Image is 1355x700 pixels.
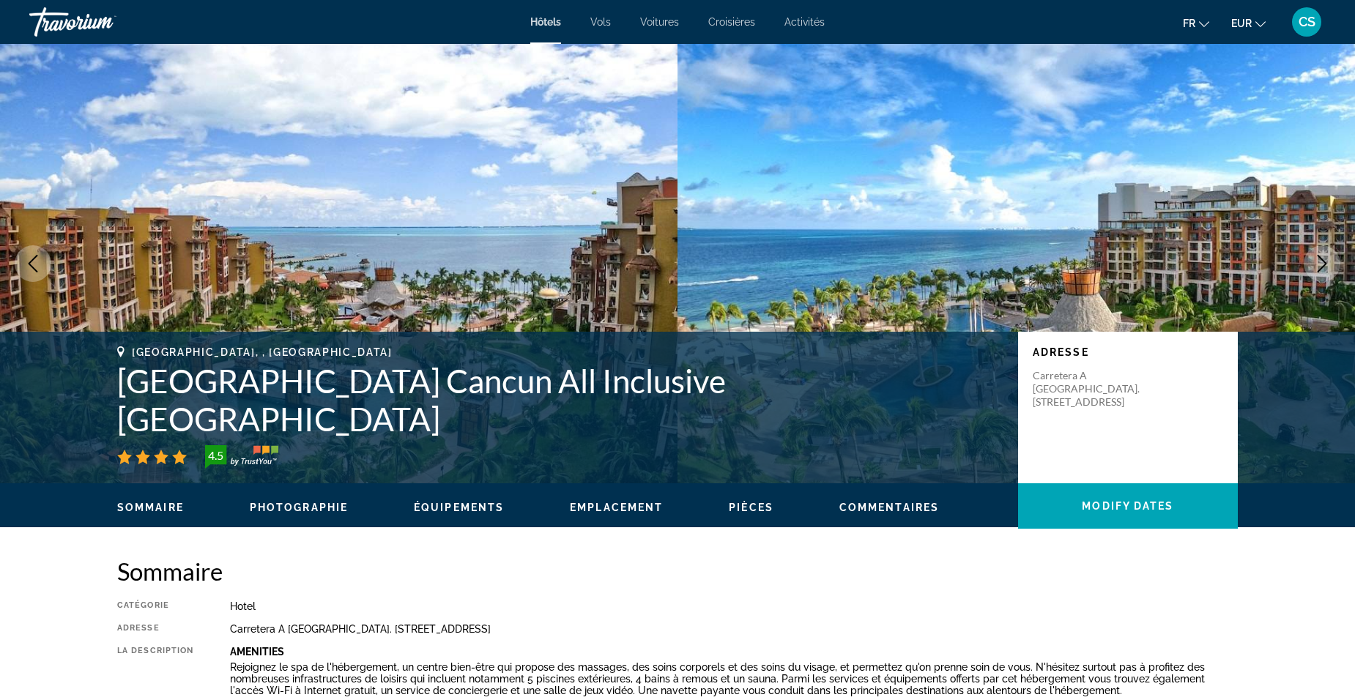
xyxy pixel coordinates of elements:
button: Commentaires [839,501,939,514]
span: Modify Dates [1082,500,1173,512]
div: Adresse [117,623,193,635]
div: 4.5 [201,447,230,464]
span: fr [1183,18,1195,29]
span: Pièces [729,502,773,513]
span: CS [1299,15,1315,29]
button: Sommaire [117,501,184,514]
span: Photographie [250,502,348,513]
button: Change language [1183,12,1209,34]
button: Previous image [15,245,51,282]
button: Photographie [250,501,348,514]
p: Adresse [1033,346,1223,358]
a: Hôtels [530,16,561,28]
div: Carretera A [GEOGRAPHIC_DATA]. [STREET_ADDRESS] [230,623,1238,635]
div: Hotel [230,600,1238,612]
button: Pièces [729,501,773,514]
button: Modify Dates [1018,483,1238,529]
a: Croisières [708,16,755,28]
b: Amenities [230,646,284,658]
button: Next image [1304,245,1340,282]
h1: [GEOGRAPHIC_DATA] Cancun All Inclusive [GEOGRAPHIC_DATA] [117,362,1003,438]
h2: Sommaire [117,556,1238,586]
span: Équipements [414,502,504,513]
span: Commentaires [839,502,939,513]
div: Catégorie [117,600,193,612]
a: Activités [784,16,825,28]
span: Emplacement [570,502,663,513]
button: Emplacement [570,501,663,514]
p: Rejoignez le spa de l'hébergement, un centre bien-être qui propose des massages, des soins corpor... [230,661,1238,696]
p: Carretera A [GEOGRAPHIC_DATA]. [STREET_ADDRESS] [1033,369,1150,409]
button: User Menu [1288,7,1326,37]
img: TrustYou guest rating badge [205,445,278,469]
span: EUR [1231,18,1252,29]
a: Voitures [640,16,679,28]
span: [GEOGRAPHIC_DATA], , [GEOGRAPHIC_DATA] [132,346,393,358]
button: Équipements [414,501,504,514]
a: Travorium [29,3,176,41]
button: Change currency [1231,12,1266,34]
span: Sommaire [117,502,184,513]
a: Vols [590,16,611,28]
